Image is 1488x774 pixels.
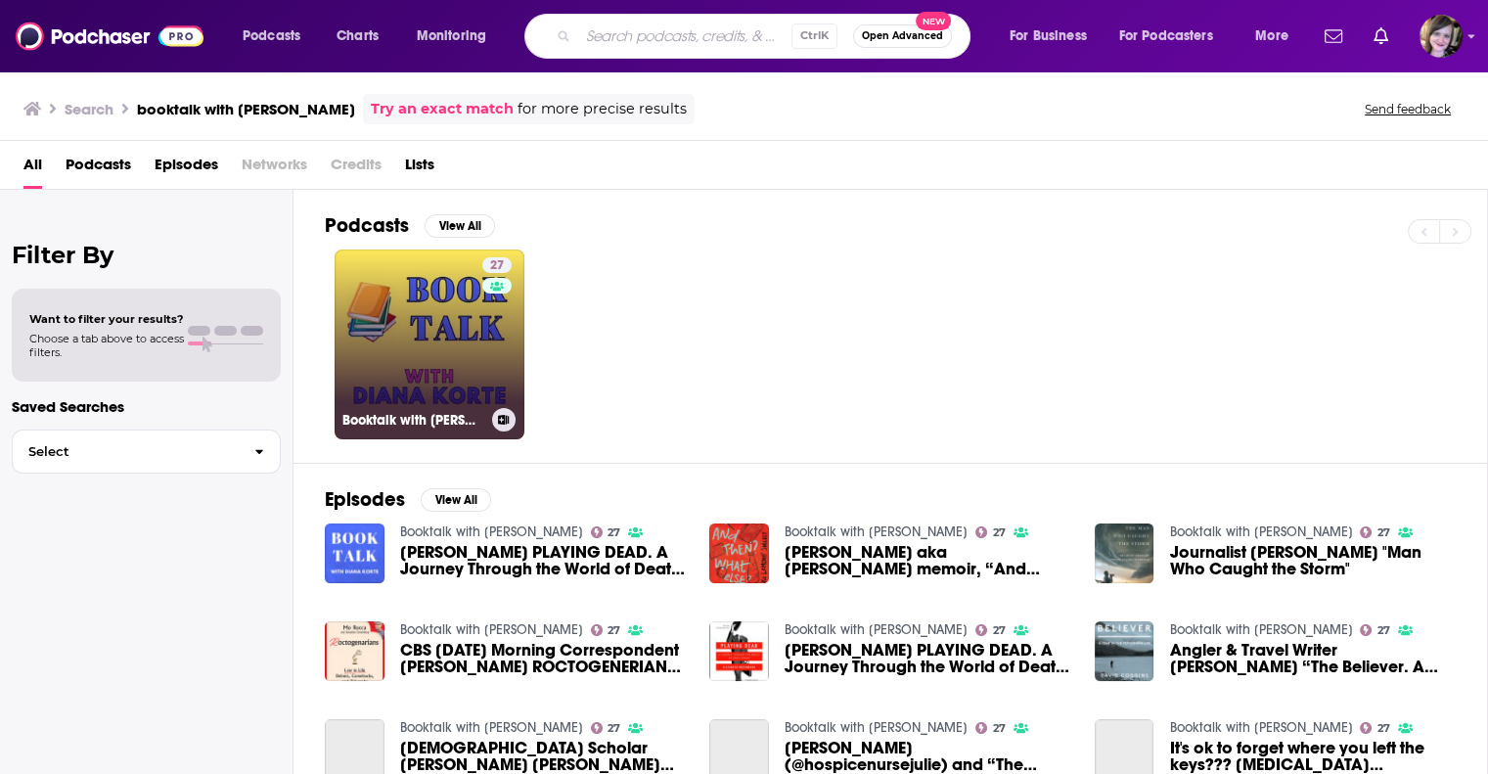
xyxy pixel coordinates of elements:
[975,624,1006,636] a: 27
[66,149,131,189] a: Podcasts
[1360,624,1390,636] a: 27
[229,21,326,52] button: open menu
[785,642,1071,675] span: [PERSON_NAME] PLAYING DEAD. A Journey Through the World of Death Fraud
[400,740,687,773] span: [DEMOGRAPHIC_DATA] Scholar [PERSON_NAME] [PERSON_NAME] "Voices in the Drum: Narratives from the N...
[1106,21,1241,52] button: open menu
[405,149,434,189] a: Lists
[591,722,621,734] a: 27
[785,642,1071,675] a: Elizabeth Greenwood’s PLAYING DEAD. A Journey Through the World of Death Fraud
[591,624,621,636] a: 27
[155,149,218,189] a: Episodes
[1169,740,1456,773] a: It's ok to forget where you left the keys??? Neurologist Scott Small's FORGETTING
[325,213,495,238] a: PodcastsView All
[1169,642,1456,675] a: Angler & Travel Writer David Coggins’s “The Believer. A Year In The Fly Fishing Life”
[791,23,837,49] span: Ctrl K
[1169,642,1456,675] span: Angler & Travel Writer [PERSON_NAME] “The Believer. A Year In The Fly Fishing Life”
[1169,740,1456,773] span: It's ok to forget where you left the keys??? [MEDICAL_DATA] [PERSON_NAME]'s FORGETTING
[243,23,300,50] span: Podcasts
[975,526,1006,538] a: 27
[1241,21,1313,52] button: open menu
[425,214,495,238] button: View All
[862,31,943,41] span: Open Advanced
[29,332,184,359] span: Choose a tab above to access filters.
[916,12,951,30] span: New
[1119,23,1213,50] span: For Podcasters
[853,24,952,48] button: Open AdvancedNew
[543,14,989,59] div: Search podcasts, credits, & more...
[1420,15,1463,58] button: Show profile menu
[325,213,409,238] h2: Podcasts
[518,98,687,120] span: for more precise results
[1366,20,1396,53] a: Show notifications dropdown
[1360,722,1390,734] a: 27
[608,528,620,537] span: 27
[400,719,583,736] a: Booktalk with Diana Korte
[325,524,384,583] img: Elizabeth Greenwood’s PLAYING DEAD. A Journey Through the World of Death Fraud
[403,21,512,52] button: open menu
[417,23,486,50] span: Monitoring
[324,21,390,52] a: Charts
[371,98,514,120] a: Try an exact match
[1359,101,1457,117] button: Send feedback
[1317,20,1350,53] a: Show notifications dropdown
[1377,528,1390,537] span: 27
[993,528,1006,537] span: 27
[16,18,203,55] img: Podchaser - Follow, Share and Rate Podcasts
[29,312,184,326] span: Want to filter your results?
[785,544,1071,577] span: [PERSON_NAME] aka [PERSON_NAME] memoir, “And Then? And Then? What Else?”
[608,626,620,635] span: 27
[400,544,687,577] a: Elizabeth Greenwood’s PLAYING DEAD. A Journey Through the World of Death Fraud
[325,487,491,512] a: EpisodesView All
[12,430,281,474] button: Select
[785,740,1071,773] a: Julie McFadden (@hospicenursejulie) and “The Nothing to Fear Journal"
[996,21,1111,52] button: open menu
[12,241,281,269] h2: Filter By
[325,487,405,512] h2: Episodes
[12,397,281,416] p: Saved Searches
[578,21,791,52] input: Search podcasts, credits, & more...
[993,626,1006,635] span: 27
[1010,23,1087,50] span: For Business
[1377,626,1390,635] span: 27
[1169,719,1352,736] a: Booktalk with Diana Korte
[1360,526,1390,538] a: 27
[1169,524,1352,540] a: Booktalk with Diana Korte
[993,724,1006,733] span: 27
[785,544,1071,577] a: Lemony Snicket aka Daniel Handler’s memoir, “And Then? And Then? What Else?”
[65,100,113,118] h3: Search
[1420,15,1463,58] span: Logged in as IAmMBlankenship
[400,642,687,675] span: CBS [DATE] Morning Correspondent [PERSON_NAME] ROCTOGENERIANS. Late in Life Debuts, Comebacks, an...
[490,256,504,276] span: 27
[1169,544,1456,577] a: Journalist Brantley Hargrove's "Man Who Caught the Storm"
[242,149,307,189] span: Networks
[482,257,512,273] a: 27
[1095,621,1154,681] img: Angler & Travel Writer David Coggins’s “The Believer. A Year In The Fly Fishing Life”
[400,642,687,675] a: CBS Sunday Morning Correspondent Mo Rocca’s ROCTOGENERIANS. Late in Life Debuts, Comebacks, and T...
[325,621,384,681] img: CBS Sunday Morning Correspondent Mo Rocca’s ROCTOGENERIANS. Late in Life Debuts, Comebacks, and T...
[400,621,583,638] a: Booktalk with Diana Korte
[709,621,769,681] img: Elizabeth Greenwood’s PLAYING DEAD. A Journey Through the World of Death Fraud
[608,724,620,733] span: 27
[331,149,382,189] span: Credits
[342,412,484,429] h3: Booktalk with [PERSON_NAME]
[335,250,524,439] a: 27Booktalk with [PERSON_NAME]
[785,621,968,638] a: Booktalk with Diana Korte
[785,740,1071,773] span: [PERSON_NAME] (@hospicenursejulie) and “The Nothing to Fear Journal"
[400,544,687,577] span: [PERSON_NAME] PLAYING DEAD. A Journey Through the World of Death Fraud
[1095,524,1154,583] img: Journalist Brantley Hargrove's "Man Who Caught the Storm"
[785,524,968,540] a: Booktalk with Diana Korte
[709,524,769,583] img: Lemony Snicket aka Daniel Handler’s memoir, “And Then? And Then? What Else?”
[23,149,42,189] a: All
[400,740,687,773] a: Native American Scholar R. David Edmunds's "Voices in the Drum: Narratives from the Native Americ...
[975,722,1006,734] a: 27
[1420,15,1463,58] img: User Profile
